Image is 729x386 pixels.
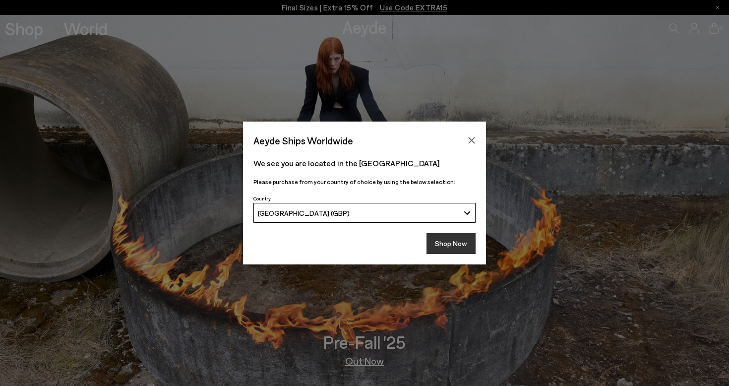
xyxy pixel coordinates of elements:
[258,209,350,217] span: [GEOGRAPHIC_DATA] (GBP)
[253,177,476,187] p: Please purchase from your country of choice by using the below selection:
[253,195,271,201] span: Country
[426,233,476,254] button: Shop Now
[464,133,479,148] button: Close
[253,132,353,149] span: Aeyde Ships Worldwide
[253,157,476,169] p: We see you are located in the [GEOGRAPHIC_DATA]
